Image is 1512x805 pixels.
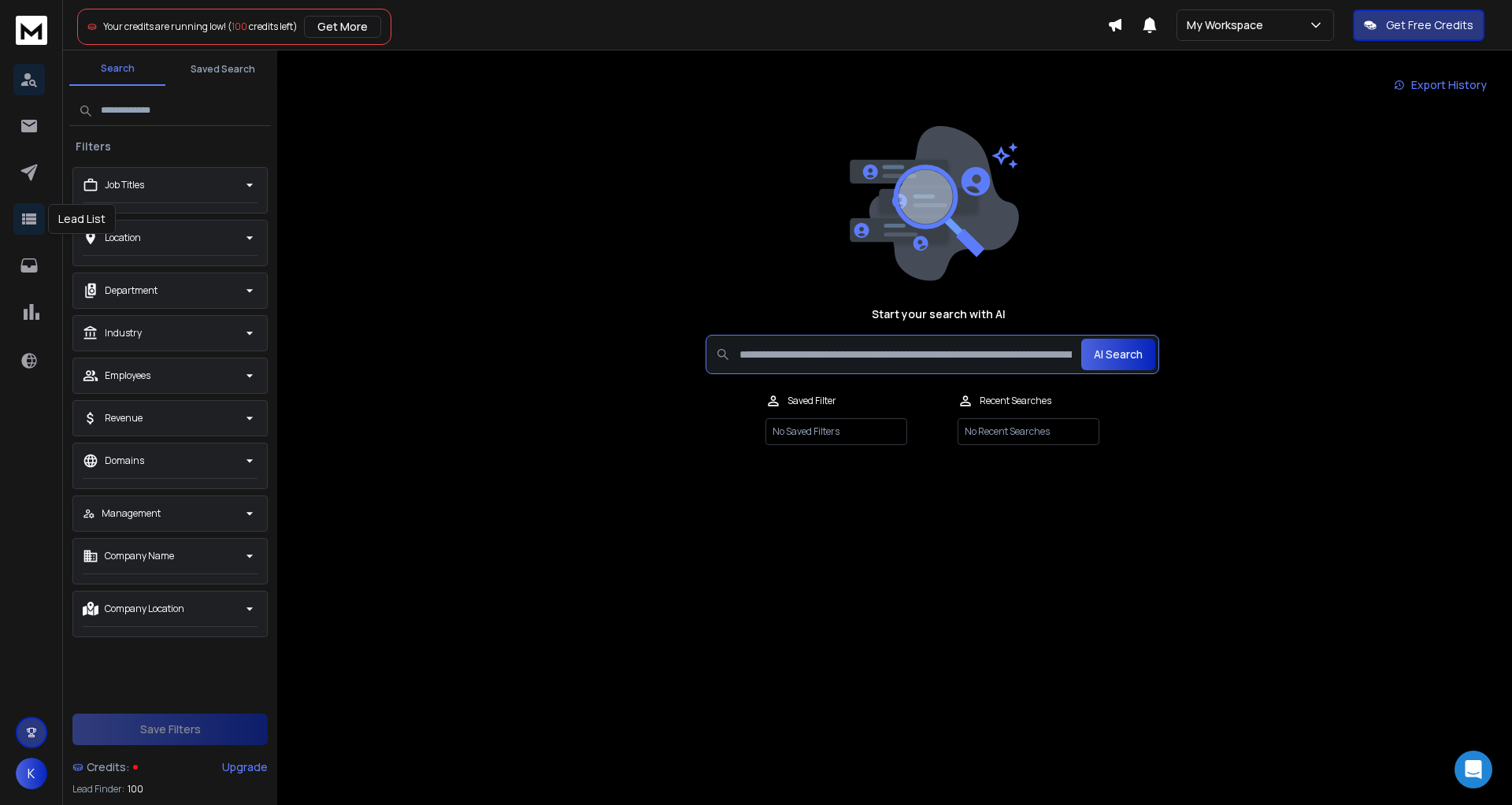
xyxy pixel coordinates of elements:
div: Upgrade [222,759,268,775]
p: My Workspace [1187,17,1269,33]
span: 100 [128,783,143,796]
p: Recent Searches [980,395,1051,407]
p: Department [105,284,157,297]
a: Credits:Upgrade [72,751,268,783]
p: No Recent Searches [958,418,1099,445]
p: Lead Finder: [72,783,124,796]
h3: Filters [69,139,117,154]
button: Saved Search [175,54,271,85]
h1: Start your search with AI [872,306,1006,322]
p: Domains [105,454,144,467]
div: Lead List [48,204,116,234]
span: 100 [232,20,247,33]
a: Export History [1381,69,1499,101]
button: AI Search [1081,339,1155,370]
div: Open Intercom Messenger [1455,751,1492,788]
p: Management [102,507,161,520]
img: image [846,126,1019,281]
p: Revenue [105,412,143,425]
p: Employees [105,369,150,382]
p: No Saved Filters [765,418,907,445]
button: Get More [304,16,381,38]
p: Saved Filter [787,395,836,407]
p: Job Titles [105,179,144,191]
button: Search [69,53,165,86]
p: Location [105,232,141,244]
img: logo [16,16,47,45]
p: Company Location [105,603,184,615]
p: Company Name [105,550,174,562]
span: Credits: [87,759,130,775]
p: Get Free Credits [1386,17,1473,33]
span: ( credits left) [228,20,298,33]
span: Your credits are running low! [103,20,226,33]
button: Get Free Credits [1353,9,1484,41]
button: K [16,758,47,789]
p: Industry [105,327,142,339]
